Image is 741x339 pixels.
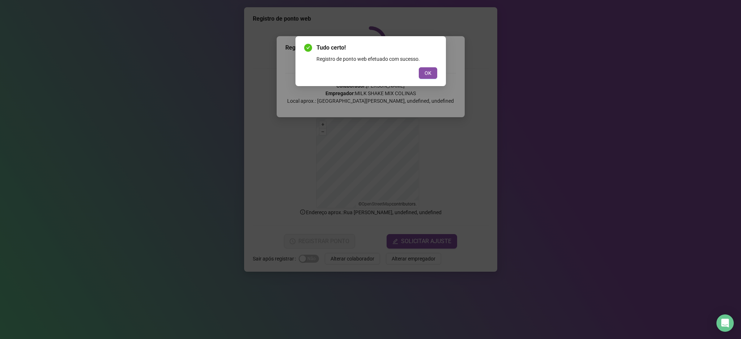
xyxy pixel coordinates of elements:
span: Tudo certo! [316,43,437,52]
span: check-circle [304,44,312,52]
button: OK [419,67,437,79]
div: Registro de ponto web efetuado com sucesso. [316,55,437,63]
div: Open Intercom Messenger [716,314,734,332]
span: OK [425,69,431,77]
